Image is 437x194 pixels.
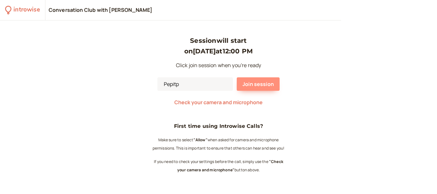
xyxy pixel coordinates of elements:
[153,137,285,151] small: Make sure to select when asked for camera and microphone permissions. This is important to ensure...
[237,77,280,91] button: Join session
[157,61,280,70] p: Click join session when you're ready
[242,81,274,88] span: Join session
[174,99,263,106] span: Check your camera and microphone
[154,159,283,173] small: If you need to check your settings before the call, simply use the button above.
[157,77,233,91] input: Your Name
[177,159,283,173] b: "Check your camera and microphone"
[13,5,40,15] div: introwise
[157,35,280,56] h3: Session will start on [DATE] at 12:00 PM
[151,122,286,130] h4: First time using Introwise Calls?
[194,137,208,143] b: "Allow"
[49,7,153,14] div: Conversation Club with [PERSON_NAME]
[174,99,263,105] button: Check your camera and microphone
